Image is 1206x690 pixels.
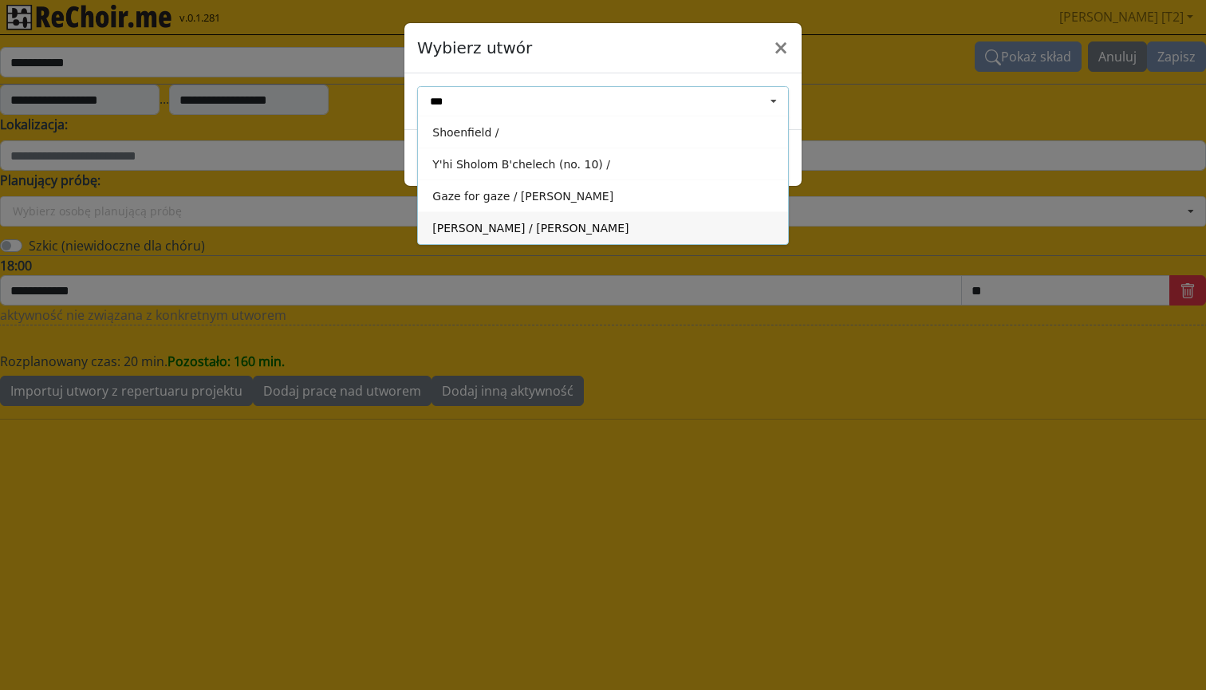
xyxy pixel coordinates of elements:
div: Y'hi Sholom B'chelech (no. 10) / [418,148,788,179]
div: Gaze for gaze / [PERSON_NAME] [418,179,788,211]
h5: Wybierz utwór [417,36,532,60]
div: [PERSON_NAME] / [PERSON_NAME] [418,211,788,243]
div: Shoenfield / [418,116,788,148]
button: Close [760,26,802,70]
